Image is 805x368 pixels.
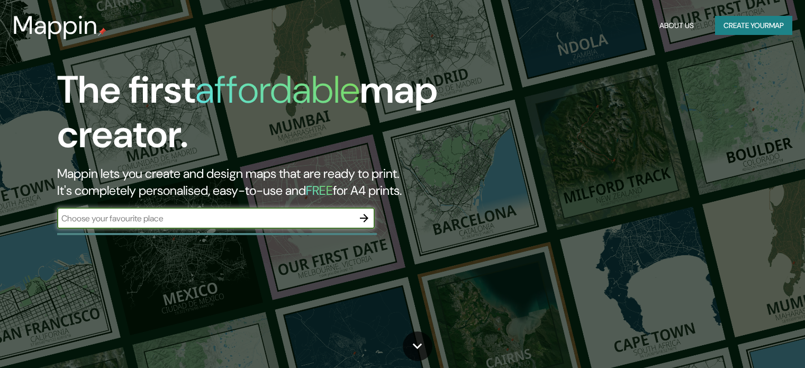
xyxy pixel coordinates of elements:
button: Create yourmap [715,16,792,35]
input: Choose your favourite place [57,212,354,225]
img: mappin-pin [98,28,106,36]
button: About Us [655,16,698,35]
h3: Mappin [13,11,98,40]
h1: The first map creator. [57,68,460,165]
h1: affordable [195,65,360,114]
h5: FREE [306,182,333,199]
h2: Mappin lets you create and design maps that are ready to print. It's completely personalised, eas... [57,165,460,199]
